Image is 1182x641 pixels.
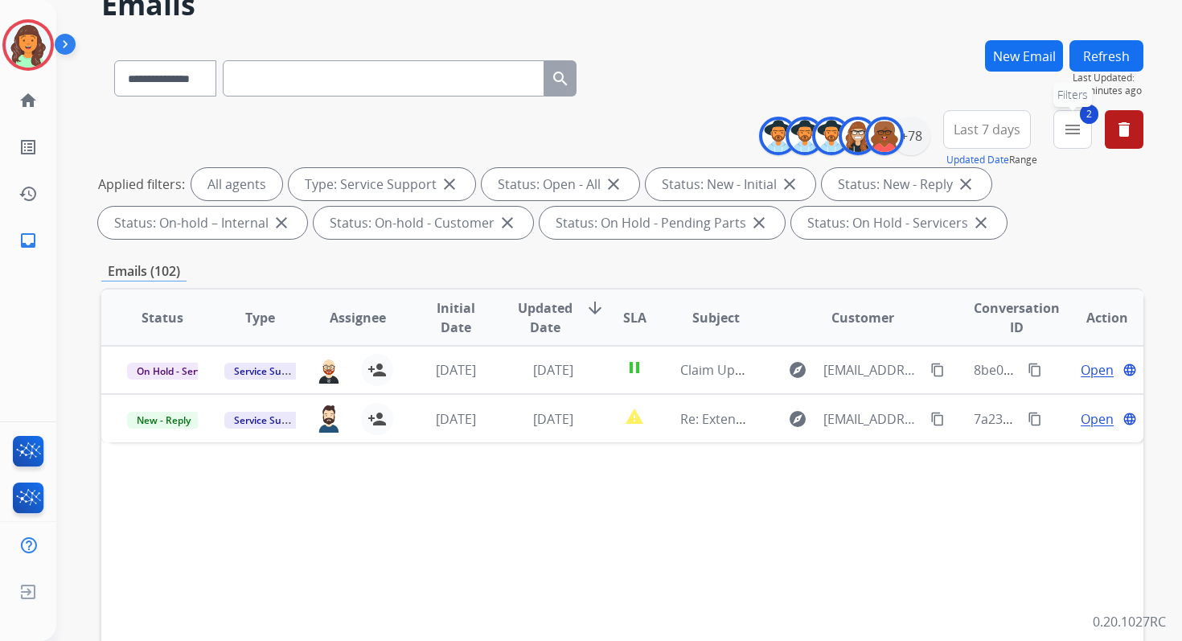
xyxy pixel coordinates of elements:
[18,184,38,203] mat-icon: history
[974,298,1060,337] span: Conversation ID
[540,207,785,239] div: Status: On Hold - Pending Parts
[943,110,1031,149] button: Last 7 days
[625,358,644,377] mat-icon: pause
[1081,360,1114,380] span: Open
[191,168,282,200] div: All agents
[985,40,1063,72] button: New Email
[954,126,1020,133] span: Last 7 days
[1045,290,1143,346] th: Action
[440,175,459,194] mat-icon: close
[680,361,815,379] span: Claim Update Request
[585,298,605,318] mat-icon: arrow_downward
[930,412,945,426] mat-icon: content_copy
[946,154,1009,166] button: Updated Date
[1080,105,1098,124] span: 2
[98,175,185,194] p: Applied filters:
[6,23,51,68] img: avatar
[822,168,991,200] div: Status: New - Reply
[831,308,894,327] span: Customer
[604,175,623,194] mat-icon: close
[98,207,307,239] div: Status: On-hold – Internal
[142,308,183,327] span: Status
[436,361,476,379] span: [DATE]
[971,213,991,232] mat-icon: close
[1069,40,1143,72] button: Refresh
[930,363,945,377] mat-icon: content_copy
[18,231,38,250] mat-icon: inbox
[646,168,815,200] div: Status: New - Initial
[625,407,644,426] mat-icon: report_problem
[551,69,570,88] mat-icon: search
[314,207,533,239] div: Status: On-hold - Customer
[788,409,807,429] mat-icon: explore
[224,412,316,429] span: Service Support
[1057,87,1088,103] span: Filters
[533,410,573,428] span: [DATE]
[749,213,769,232] mat-icon: close
[533,361,573,379] span: [DATE]
[1028,412,1042,426] mat-icon: content_copy
[518,298,573,337] span: Updated Date
[18,91,38,110] mat-icon: home
[367,409,387,429] mat-icon: person_add
[224,363,316,380] span: Service Support
[127,412,200,429] span: New - Reply
[692,308,740,327] span: Subject
[1028,363,1042,377] mat-icon: content_copy
[1053,110,1092,149] button: 2Filters
[892,117,930,155] div: +78
[780,175,799,194] mat-icon: close
[1114,120,1134,139] mat-icon: delete
[498,213,517,232] mat-icon: close
[289,168,475,200] div: Type: Service Support
[1122,363,1137,377] mat-icon: language
[791,207,1007,239] div: Status: On Hold - Servicers
[127,363,233,380] span: On Hold - Servicers
[1081,409,1114,429] span: Open
[823,409,921,429] span: [EMAIL_ADDRESS][DOMAIN_NAME]
[1122,412,1137,426] mat-icon: language
[1073,84,1143,97] span: 16 minutes ago
[823,360,921,380] span: [EMAIL_ADDRESS][DOMAIN_NAME]
[101,261,187,281] p: Emails (102)
[956,175,975,194] mat-icon: close
[316,405,342,432] img: agent-avatar
[946,153,1037,166] span: Range
[1093,612,1166,631] p: 0.20.1027RC
[272,213,291,232] mat-icon: close
[436,410,476,428] span: [DATE]
[1073,72,1143,84] span: Last Updated:
[316,356,342,384] img: agent-avatar
[623,308,646,327] span: SLA
[330,308,386,327] span: Assignee
[245,308,275,327] span: Type
[788,360,807,380] mat-icon: explore
[420,298,490,337] span: Initial Date
[367,360,387,380] mat-icon: person_add
[18,138,38,157] mat-icon: list_alt
[1063,120,1082,139] mat-icon: menu
[482,168,639,200] div: Status: Open - All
